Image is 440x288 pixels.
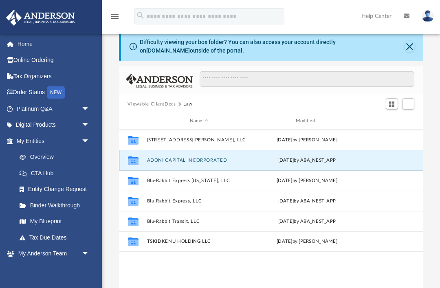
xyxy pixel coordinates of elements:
a: Digital Productsarrow_drop_down [6,117,102,133]
div: NEW [47,86,65,99]
button: Law [183,101,193,108]
div: [DATE] by ABA_NEST_APP [255,197,359,204]
button: Blu-Rabbit Transit, LLC [147,219,251,224]
div: Modified [254,117,359,125]
div: Name [146,117,251,125]
span: arrow_drop_down [81,101,98,117]
a: Home [6,36,102,52]
a: Platinum Q&Aarrow_drop_down [6,101,102,117]
button: Viewable-ClientDocs [128,101,176,108]
a: Order StatusNEW [6,84,102,101]
button: Close [405,41,415,52]
button: TSKIDKENU HOLDING LLC [147,239,251,244]
div: [DATE] by [PERSON_NAME] [255,136,359,143]
div: [DATE] by ABA_NEST_APP [255,156,359,164]
i: menu [110,11,120,21]
a: Tax Organizers [6,68,102,84]
span: arrow_drop_down [81,246,98,262]
button: Switch to Grid View [386,98,398,110]
div: id [363,117,420,125]
span: arrow_drop_down [81,133,98,149]
a: Overview [11,149,102,165]
a: My Anderson Teamarrow_drop_down [6,246,98,262]
div: [DATE] by [PERSON_NAME] [255,238,359,245]
a: menu [110,15,120,21]
div: Difficulty viewing your box folder? You can also access your account directly on outside of the p... [140,38,405,55]
button: Blu-Rabbit Express, LLC [147,198,251,204]
a: Online Ordering [6,52,102,68]
span: arrow_drop_down [81,117,98,134]
div: id [122,117,143,125]
img: Anderson Advisors Platinum Portal [4,10,77,26]
button: ADONI CAPITAL INCORPORATED [147,158,251,163]
a: My Blueprint [11,213,98,230]
button: [STREET_ADDRESS][PERSON_NAME], LLC [147,137,251,143]
a: [DOMAIN_NAME] [146,47,190,54]
i: search [136,11,145,20]
input: Search files and folders [200,71,414,87]
img: User Pic [422,10,434,22]
button: Add [402,98,414,110]
div: [DATE] by ABA_NEST_APP [255,218,359,225]
a: Binder Walkthrough [11,197,102,213]
a: Entity Change Request [11,181,102,198]
div: [DATE] by [PERSON_NAME] [255,177,359,184]
button: Blu-Rabbit Express [US_STATE], LLC [147,178,251,183]
a: CTA Hub [11,165,102,181]
a: My Entitiesarrow_drop_down [6,133,102,149]
a: Tax Due Dates [11,229,102,246]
